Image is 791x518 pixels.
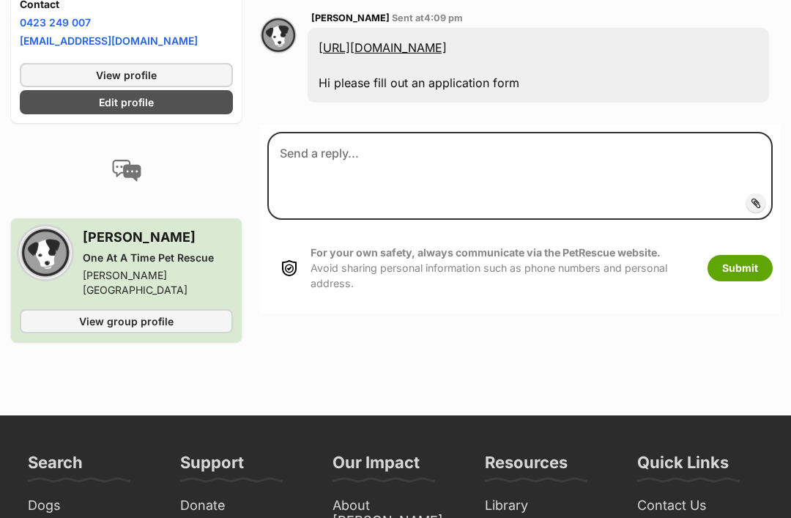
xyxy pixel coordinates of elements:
h3: Support [180,452,244,481]
a: [URL][DOMAIN_NAME] [319,40,447,55]
span: View profile [96,67,157,83]
span: [PERSON_NAME] [311,12,390,23]
span: Sent at [392,12,463,23]
a: View profile [20,63,233,87]
a: Dogs [22,495,160,517]
img: One At A Time Pet Rescue profile pic [20,227,71,278]
strong: For your own safety, always communicate via the PetRescue website. [311,246,661,259]
h3: Our Impact [333,452,420,481]
div: One At A Time Pet Rescue [83,251,233,265]
img: conversation-icon-4a6f8262b818ee0b60e3300018af0b2d0b884aa5de6e9bcb8d3d4eeb1a70a7c4.svg [112,160,141,182]
a: Contact Us [631,495,769,517]
a: 0423 249 007 [20,16,91,29]
img: Catherine Benis profile pic [260,17,297,53]
div: Hi please fill out an application form [308,28,769,103]
h3: Resources [485,452,568,481]
div: [PERSON_NAME][GEOGRAPHIC_DATA] [83,268,233,297]
span: View group profile [79,314,174,329]
h3: Search [28,452,83,481]
button: Submit [708,255,773,281]
span: Edit profile [99,95,154,110]
h3: [PERSON_NAME] [83,227,233,248]
a: View group profile [20,309,233,333]
a: Edit profile [20,90,233,114]
span: 4:09 pm [424,12,463,23]
a: [EMAIL_ADDRESS][DOMAIN_NAME] [20,34,198,47]
p: Avoid sharing personal information such as phone numbers and personal address. [311,245,693,292]
a: Library [479,495,617,517]
a: Donate [174,495,312,517]
h3: Quick Links [637,452,729,481]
